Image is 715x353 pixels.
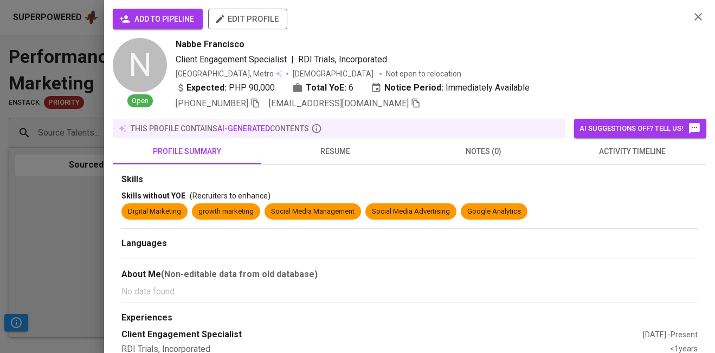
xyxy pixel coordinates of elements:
div: Languages [121,238,698,250]
span: [DEMOGRAPHIC_DATA] [293,68,375,79]
p: No data found. [121,285,698,298]
button: edit profile [208,9,287,29]
span: activity timeline [564,145,700,158]
div: About Me [121,268,698,281]
a: edit profile [208,14,287,23]
b: Total YoE: [306,81,346,94]
span: [EMAIL_ADDRESS][DOMAIN_NAME] [269,98,409,108]
div: N [113,38,167,92]
span: [PHONE_NUMBER] [176,98,248,108]
div: [GEOGRAPHIC_DATA], Metro [176,68,282,79]
span: Skills without YOE [121,191,185,200]
span: Nabbe Francisco [176,38,244,51]
div: Client Engagement Specialist [121,329,643,341]
span: (Recruiters to enhance) [190,191,270,200]
span: edit profile [217,12,279,26]
b: (Non-editable data from old database) [161,269,318,279]
span: AI suggestions off? Tell us! [579,122,701,135]
span: 6 [349,81,353,94]
button: AI suggestions off? Tell us! [574,119,706,138]
p: this profile contains contents [131,123,309,134]
span: profile summary [119,145,255,158]
span: resume [268,145,403,158]
div: Skills [121,174,698,186]
button: add to pipeline [113,9,203,29]
div: PHP 90,000 [176,81,275,94]
div: Experiences [121,312,698,324]
span: AI-generated [217,124,270,133]
b: Notice Period: [384,81,443,94]
div: growth marketing [198,207,254,217]
span: notes (0) [416,145,552,158]
div: Social Media Management [271,207,355,217]
span: Client Engagement Specialist [176,54,287,65]
span: | [291,53,294,66]
b: Expected: [186,81,227,94]
div: Digital Marketing [128,207,181,217]
span: add to pipeline [121,12,194,26]
div: Google Analytics [467,207,521,217]
div: [DATE] - Present [643,329,698,340]
div: Immediately Available [371,81,530,94]
span: RDI Trials, Incorporated [298,54,387,65]
div: Social Media Advertising [372,207,450,217]
span: Open [127,96,153,106]
p: Not open to relocation [386,68,461,79]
